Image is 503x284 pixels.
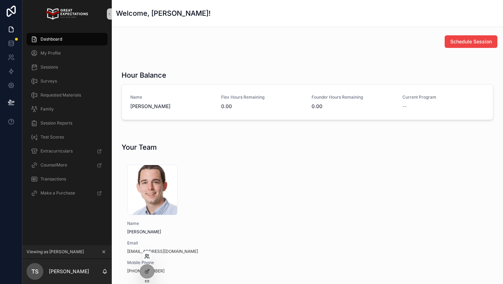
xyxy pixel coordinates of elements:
[22,28,112,208] div: scrollable content
[127,229,250,235] span: [PERSON_NAME]
[27,89,108,101] a: Requested Materials
[27,117,108,129] a: Session Reports
[221,103,304,110] span: 0.00
[130,103,213,110] span: [PERSON_NAME]
[122,70,166,80] h1: Hour Balance
[402,103,407,110] span: --
[41,162,67,168] span: CounselMore
[27,249,84,255] span: Viewing as [PERSON_NAME]
[41,50,61,56] span: My Profile
[27,103,108,115] a: Family
[127,260,250,265] span: Mobile Phone
[312,103,394,110] span: 0.00
[49,268,89,275] p: [PERSON_NAME]
[221,94,304,100] span: Flex Hours Remaining
[127,249,198,254] a: [EMAIL_ADDRESS][DOMAIN_NAME]
[27,61,108,73] a: Sessions
[41,190,75,196] span: Make a Purchase
[41,78,57,84] span: Surveys
[41,64,58,70] span: Sessions
[312,94,394,100] span: Founder Hours Remaining
[116,8,211,18] h1: Welcome, [PERSON_NAME]!
[41,92,81,98] span: Requested Materials
[41,134,64,140] span: Test Scores
[27,187,108,199] a: Make a Purchase
[127,240,250,246] span: Email
[445,35,497,48] button: Schedule Session
[27,75,108,87] a: Surveys
[27,47,108,59] a: My Profile
[450,38,492,45] span: Schedule Session
[41,36,62,42] span: Dashboard
[41,120,72,126] span: Session Reports
[27,33,108,45] a: Dashboard
[41,176,66,182] span: Transactions
[127,221,250,226] span: Name
[27,145,108,157] a: Extracurriculars
[27,173,108,185] a: Transactions
[130,94,213,100] span: Name
[402,94,485,100] span: Current Program
[122,142,157,152] h1: Your Team
[41,106,54,112] span: Family
[31,267,38,276] span: TS
[46,8,88,20] img: App logo
[27,159,108,171] a: CounselMore
[27,131,108,143] a: Test Scores
[41,148,73,154] span: Extracurriculars
[127,268,165,274] a: [PHONE_NUMBER]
